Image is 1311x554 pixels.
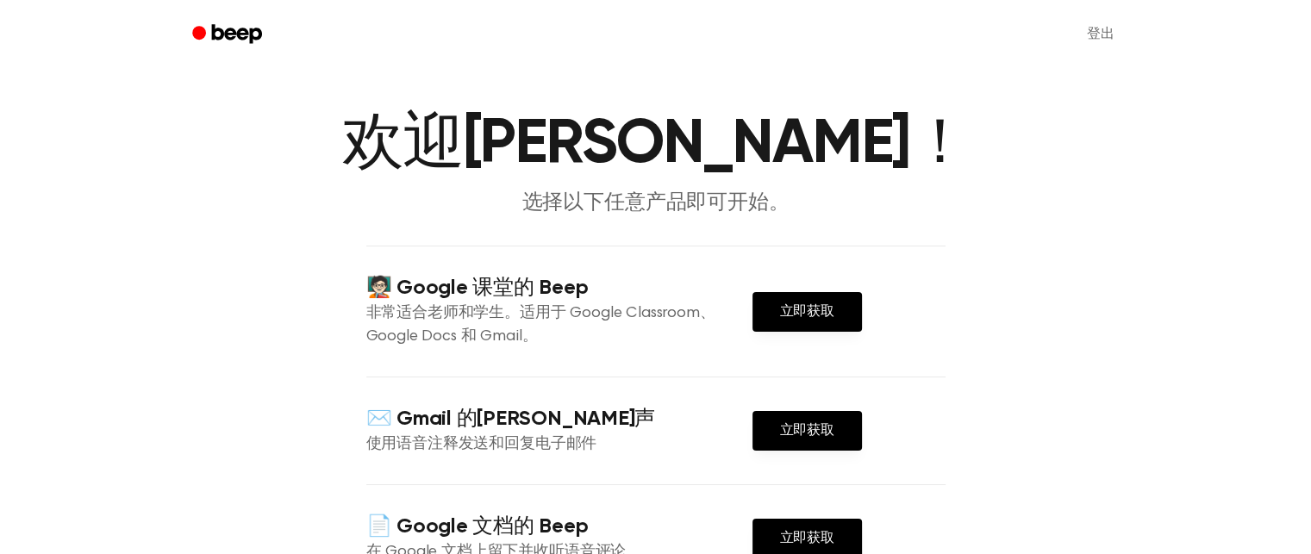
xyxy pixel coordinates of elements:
[752,292,862,332] a: 立即获取
[752,411,862,451] a: 立即获取
[1087,28,1114,41] font: 登出
[366,277,589,298] font: 🧑🏻‍🏫 Google 课堂的 Beep
[180,18,278,52] a: 嘟
[1070,14,1132,55] a: 登出
[780,305,834,319] font: 立即获取
[780,532,834,545] font: 立即获取
[366,516,589,537] font: 📄 Google 文档的 Beep
[522,193,790,214] font: 选择以下任意产品即可开始。
[342,114,969,176] font: 欢迎[PERSON_NAME]！
[366,306,715,345] font: 非常适合老师和学生。适用于 Google Classroom、Google Docs 和 Gmail。
[780,424,834,438] font: 立即获取
[366,437,597,452] font: 使用语音注释发送和回复电子邮件
[366,408,655,429] font: ✉️ Gmail 的[PERSON_NAME]声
